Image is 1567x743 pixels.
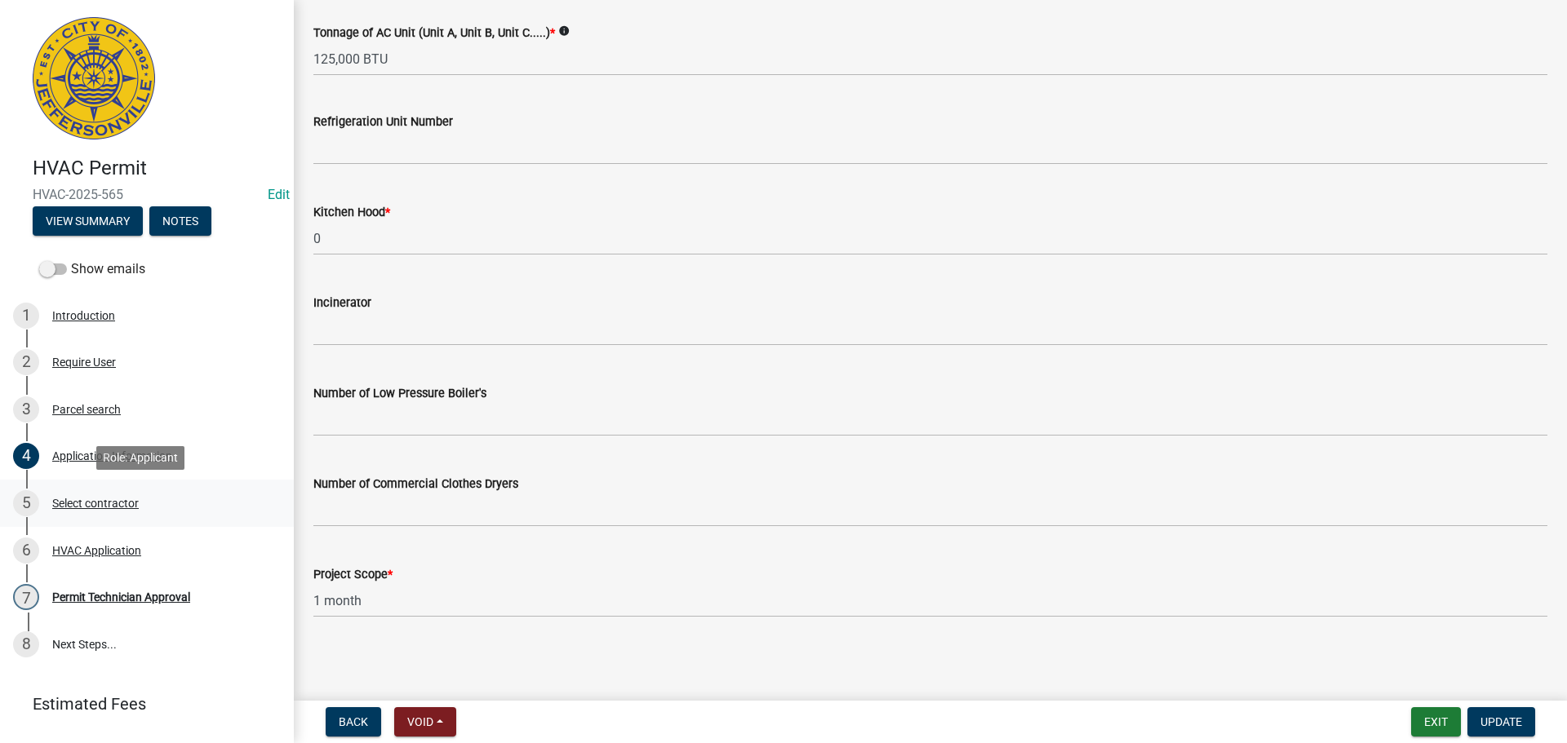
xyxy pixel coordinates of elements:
label: Refrigeration Unit Number [313,117,453,128]
div: Application Information [52,450,172,462]
wm-modal-confirm: Summary [33,215,143,228]
div: 3 [13,396,39,422]
span: Back [339,715,368,728]
div: Permit Technician Approval [52,591,190,603]
div: 6 [13,537,39,564]
a: Estimated Fees [13,688,268,720]
wm-modal-confirm: Notes [149,215,211,228]
label: Incinerator [313,298,371,309]
div: HVAC Application [52,545,141,556]
button: Void [394,707,456,736]
button: Update [1467,707,1535,736]
div: Role: Applicant [96,446,184,470]
div: 5 [13,490,39,516]
wm-modal-confirm: Edit Application Number [268,187,290,202]
div: Select contractor [52,498,139,509]
div: 2 [13,349,39,375]
span: Void [407,715,433,728]
button: View Summary [33,206,143,236]
a: Edit [268,187,290,202]
h4: HVAC Permit [33,157,281,180]
label: Kitchen Hood [313,207,390,219]
span: HVAC-2025-565 [33,187,261,202]
label: Number of Commercial Clothes Dryers [313,479,518,490]
div: Introduction [52,310,115,321]
label: Tonnage of AC Unit (Unit A, Unit B, Unit C.....) [313,28,555,39]
button: Notes [149,206,211,236]
label: Number of Low Pressure Boiler's [313,388,486,400]
span: Update [1480,715,1522,728]
label: Project Scope [313,569,393,581]
i: info [558,25,570,37]
label: Show emails [39,259,145,279]
div: 4 [13,443,39,469]
div: 8 [13,631,39,657]
button: Exit [1411,707,1461,736]
button: Back [326,707,381,736]
div: Parcel search [52,404,121,415]
div: 1 [13,303,39,329]
div: Require User [52,356,116,368]
img: City of Jeffersonville, Indiana [33,17,155,139]
div: 7 [13,584,39,610]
